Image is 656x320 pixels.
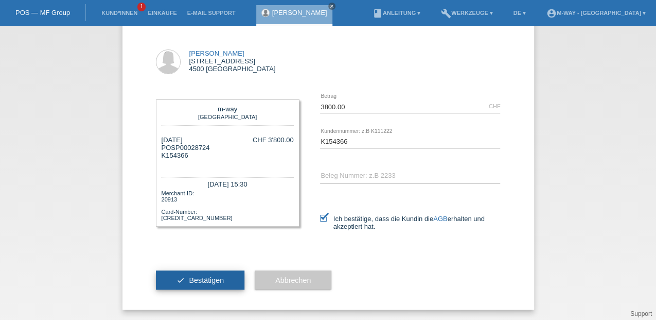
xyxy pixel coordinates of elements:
a: close [328,3,335,10]
div: CHF 3'800.00 [253,136,294,144]
i: account_circle [546,8,557,19]
div: [DATE] POSP00028724 [162,136,210,167]
span: 1 [137,3,146,11]
a: [PERSON_NAME] [272,9,327,16]
i: build [441,8,451,19]
a: bookAnleitung ▾ [367,10,425,16]
button: Abbrechen [255,271,331,290]
a: POS — MF Group [15,9,70,16]
a: [PERSON_NAME] [189,49,244,57]
div: Merchant-ID: 20913 Card-Number: [CREDIT_CARD_NUMBER] [162,189,294,221]
label: Ich bestätige, dass die Kundin die erhalten und akzeptiert hat. [320,215,501,230]
i: book [373,8,383,19]
div: CHF [489,103,501,109]
a: buildWerkzeuge ▾ [436,10,498,16]
i: check [176,276,185,284]
a: DE ▾ [508,10,531,16]
span: K154366 [162,151,188,159]
div: m-way [164,105,291,113]
div: [STREET_ADDRESS] 4500 [GEOGRAPHIC_DATA] [189,49,276,73]
span: Abbrechen [275,276,311,284]
div: [DATE] 15:30 [162,177,294,189]
a: Einkäufe [143,10,182,16]
a: E-Mail Support [182,10,241,16]
span: Bestätigen [189,276,224,284]
button: check Bestätigen [156,271,245,290]
div: [GEOGRAPHIC_DATA] [164,113,291,120]
a: Support [630,310,652,317]
a: account_circlem-way - [GEOGRAPHIC_DATA] ▾ [541,10,651,16]
a: AGB [433,215,447,223]
i: close [329,4,334,9]
a: Kund*innen [96,10,143,16]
